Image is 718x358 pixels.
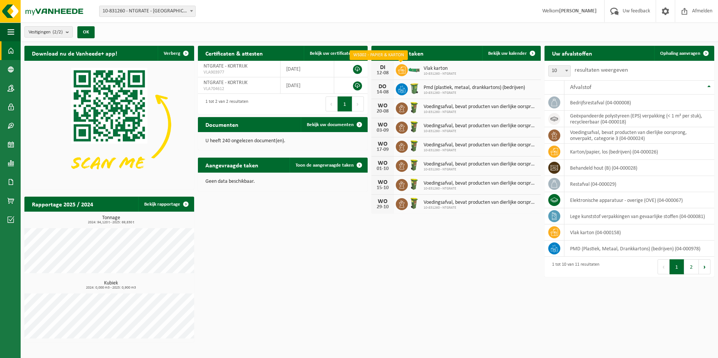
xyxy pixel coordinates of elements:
h2: Download nu de Vanheede+ app! [24,46,125,60]
td: geëxpandeerde polystyreen (EPS) verpakking (< 1 m² per stuk), recycleerbaar (04-000018) [564,111,714,127]
span: 10-831260 - NTGRATE - KORTRIJK [100,6,195,17]
span: Bekijk uw kalender [488,51,527,56]
span: Afvalstof [570,84,591,90]
p: Geen data beschikbaar. [205,179,360,184]
div: 17-09 [375,147,390,152]
div: WO [375,122,390,128]
img: WB-0060-HPE-GN-50 [408,140,421,152]
span: NTGRATE - KORTRIJK [204,80,247,86]
td: karton/papier, los (bedrijven) (04-000026) [564,144,714,160]
span: Voedingsafval, bevat producten van dierlijke oorsprong, onverpakt, categorie 3 [424,181,537,187]
div: 01-10 [375,166,390,171]
a: Bekijk uw kalender [482,46,540,61]
button: Previous [658,259,670,274]
div: 15-10 [375,185,390,191]
span: NTGRATE - KORTRIJK [204,63,247,69]
label: resultaten weergeven [575,67,628,73]
span: Bekijk uw certificaten [310,51,354,56]
div: 20-08 [375,109,390,114]
td: elektronische apparatuur - overige (OVE) (04-000067) [564,192,714,208]
span: Voedingsafval, bevat producten van dierlijke oorsprong, onverpakt, categorie 3 [424,123,537,129]
h2: Uw afvalstoffen [545,46,600,60]
img: WB-0240-HPE-GN-50 [408,82,421,95]
h2: Certificaten & attesten [198,46,270,60]
span: 10-831260 - NTGRATE [424,148,537,153]
img: WB-0060-HPE-GN-50 [408,101,421,114]
div: 1 tot 10 van 11 resultaten [548,259,599,275]
count: (2/2) [53,30,63,35]
img: WB-0060-HPE-GN-50 [408,197,421,210]
div: 14-08 [375,90,390,95]
button: Next [352,96,364,111]
span: 10-831260 - NTGRATE [424,167,537,172]
div: 1 tot 2 van 2 resultaten [202,96,248,112]
div: WO [375,141,390,147]
div: 12-08 [375,71,390,76]
div: DI [375,65,390,71]
td: restafval (04-000029) [564,176,714,192]
a: Bekijk uw certificaten [304,46,367,61]
button: 1 [338,96,352,111]
h2: Rapportage 2025 / 2024 [24,197,101,211]
span: VLA903977 [204,69,275,75]
div: DO [375,84,390,90]
img: HK-XC-10-GN-00 [408,66,421,73]
td: voedingsafval, bevat producten van dierlijke oorsprong, onverpakt, categorie 3 (04-000024) [564,127,714,144]
button: OK [77,26,95,38]
span: 10-831260 - NTGRATE [424,91,525,95]
h2: Documenten [198,117,246,132]
span: 2024: 94,120 t - 2025: 69,830 t [28,221,194,224]
h2: Ingeplande taken [371,46,431,60]
button: 2 [684,259,699,274]
span: 10 [549,66,570,76]
td: [DATE] [281,77,335,94]
div: WO [375,103,390,109]
a: Ophaling aanvragen [654,46,713,61]
td: [DATE] [281,61,335,77]
button: 1 [670,259,684,274]
span: Voedingsafval, bevat producten van dierlijke oorsprong, onverpakt, categorie 3 [424,142,537,148]
div: 03-09 [375,128,390,133]
td: vlak karton (04-000158) [564,224,714,241]
button: Vestigingen(2/2) [24,26,73,38]
img: WB-0060-HPE-GN-50 [408,178,421,191]
span: 10 [548,65,571,77]
p: U heeft 240 ongelezen document(en). [205,138,360,144]
h2: Aangevraagde taken [198,158,266,172]
span: 10-831260 - NTGRATE [424,187,537,191]
td: lege kunststof verpakkingen van gevaarlijke stoffen (04-000081) [564,208,714,224]
span: Voedingsafval, bevat producten van dierlijke oorsprong, onverpakt, categorie 3 [424,104,537,110]
td: bedrijfsrestafval (04-000008) [564,95,714,111]
span: 10-831260 - NTGRATE [424,129,537,134]
div: WO [375,179,390,185]
span: Voedingsafval, bevat producten van dierlijke oorsprong, onverpakt, categorie 3 [424,200,537,206]
span: Toon de aangevraagde taken [296,163,354,168]
button: Next [699,259,710,274]
span: 10-831260 - NTGRATE [424,72,456,76]
a: Toon de aangevraagde taken [290,158,367,173]
span: 10-831260 - NTGRATE - KORTRIJK [99,6,196,17]
img: WB-0060-HPE-GN-50 [408,159,421,171]
span: Bekijk uw documenten [307,122,354,127]
img: WB-0060-HPE-GN-50 [408,120,421,133]
a: Bekijk uw documenten [301,117,367,132]
span: Voedingsafval, bevat producten van dierlijke oorsprong, onverpakt, categorie 3 [424,161,537,167]
td: PMD (Plastiek, Metaal, Drankkartons) (bedrijven) (04-000978) [564,241,714,257]
span: 2024: 0,000 m3 - 2025: 0,900 m3 [28,286,194,290]
h3: Tonnage [28,215,194,224]
button: Verberg [158,46,193,61]
span: VLA704612 [204,86,275,92]
span: Pmd (plastiek, metaal, drankkartons) (bedrijven) [424,85,525,91]
span: Vlak karton [424,66,456,72]
button: Previous [326,96,338,111]
div: 29-10 [375,205,390,210]
strong: [PERSON_NAME] [559,8,597,14]
td: behandeld hout (B) (04-000028) [564,160,714,176]
span: Ophaling aanvragen [660,51,700,56]
img: Download de VHEPlus App [24,61,194,188]
span: 10-831260 - NTGRATE [424,110,537,114]
span: 10-831260 - NTGRATE [424,206,537,210]
div: WO [375,160,390,166]
div: WO [375,199,390,205]
span: Vestigingen [29,27,63,38]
